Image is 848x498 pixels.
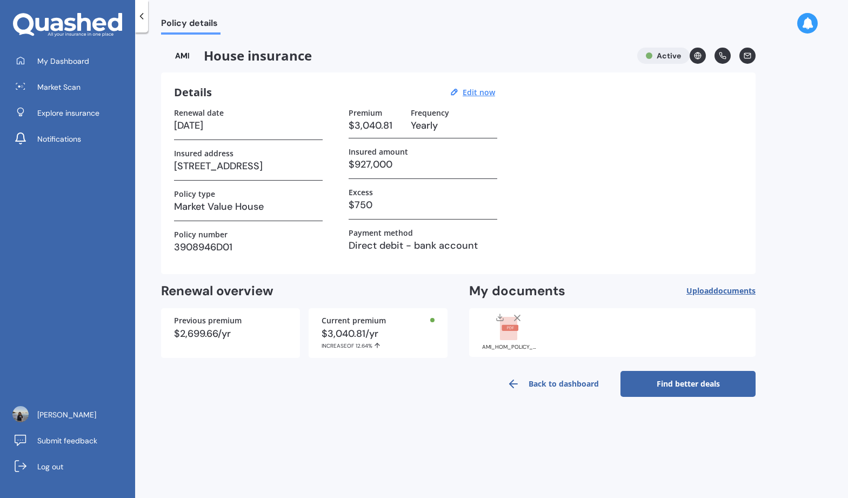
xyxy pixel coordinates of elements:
h2: Renewal overview [161,283,448,300]
h3: Market Value House [174,198,323,215]
label: Insured address [174,149,233,158]
h3: [STREET_ADDRESS] [174,158,323,174]
h3: Direct debit - bank account [349,237,497,254]
span: [PERSON_NAME] [37,409,96,420]
h3: $3,040.81 [349,117,402,134]
span: My Dashboard [37,56,89,67]
h3: Details [174,85,212,99]
span: documents [713,285,756,296]
h3: 3908946D01 [174,239,323,255]
h3: $927,000 [349,156,497,172]
span: Submit feedback [37,435,97,446]
a: Explore insurance [8,102,135,124]
span: House insurance [161,48,629,64]
label: Insured amount [349,147,408,156]
label: Policy type [174,189,215,198]
a: Market Scan [8,76,135,98]
h3: Yearly [411,117,497,134]
span: INCREASE OF [322,342,356,349]
h2: My documents [469,283,565,300]
div: $3,040.81/yr [322,329,435,349]
div: Current premium [322,317,435,324]
label: Frequency [411,108,449,117]
label: Payment method [349,228,413,237]
label: Excess [349,188,373,197]
a: [PERSON_NAME] [8,404,135,426]
button: Uploaddocuments [686,283,756,300]
span: Log out [37,461,63,472]
button: Edit now [459,88,498,97]
span: Upload [686,287,756,295]
a: Submit feedback [8,430,135,451]
a: Notifications [8,128,135,150]
span: 12.64% [356,342,372,349]
u: Edit now [463,87,495,97]
div: $2,699.66/yr [174,329,287,338]
h3: [DATE] [174,117,323,134]
span: Market Scan [37,82,81,92]
div: AMI_HOM_POLICY_SCHEDULE_HOMA01012819_20250511221402624.pdf [482,344,536,350]
label: Policy number [174,230,228,239]
a: Log out [8,456,135,477]
img: AMI-text-1.webp [161,48,204,64]
h3: $750 [349,197,497,213]
span: Notifications [37,134,81,144]
a: My Dashboard [8,50,135,72]
a: Back to dashboard [485,371,620,397]
label: Premium [349,108,382,117]
a: Find better deals [620,371,756,397]
span: Explore insurance [37,108,99,118]
span: Policy details [161,18,221,32]
label: Renewal date [174,108,224,117]
img: ACg8ocKqzE33_gJVQNguwa_K4kdOYOE-WE4d1yh2pCp2skmWnZvoMQZtnw=s96-c [12,406,29,422]
div: Previous premium [174,317,287,324]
